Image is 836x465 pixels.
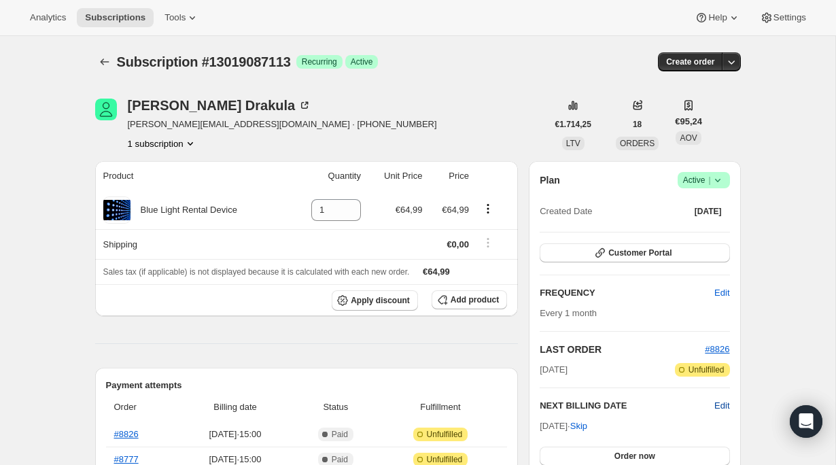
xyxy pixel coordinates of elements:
[351,295,410,306] span: Apply discount
[156,8,207,27] button: Tools
[103,267,410,277] span: Sales tax (if applicable) is not displayed because it is calculated with each new order.
[683,173,725,187] span: Active
[427,429,463,440] span: Unfulfilled
[106,379,508,392] h2: Payment attempts
[181,400,290,414] span: Billing date
[365,161,426,191] th: Unit Price
[423,266,450,277] span: €64,99
[77,8,154,27] button: Subscriptions
[540,308,597,318] span: Every 1 month
[164,12,186,23] span: Tools
[351,56,373,67] span: Active
[540,243,729,262] button: Customer Portal
[477,201,499,216] button: Product actions
[447,239,469,249] span: €0,00
[686,8,748,27] button: Help
[540,343,705,356] h2: LAST ORDER
[30,12,66,23] span: Analytics
[427,454,463,465] span: Unfulfilled
[540,421,587,431] span: [DATE] ·
[540,399,714,413] h2: NEXT BILLING DATE
[695,206,722,217] span: [DATE]
[332,429,348,440] span: Paid
[620,139,655,148] span: ORDERS
[289,161,365,191] th: Quantity
[680,133,697,143] span: AOV
[708,175,710,186] span: |
[114,454,139,464] a: #8777
[790,405,822,438] div: Open Intercom Messenger
[555,119,591,130] span: €1.714,25
[562,415,595,437] button: Skip
[302,56,337,67] span: Recurring
[332,454,348,465] span: Paid
[298,400,374,414] span: Status
[181,428,290,441] span: [DATE] · 15:00
[22,8,74,27] button: Analytics
[95,161,289,191] th: Product
[540,363,568,377] span: [DATE]
[675,115,702,128] span: €95,24
[85,12,145,23] span: Subscriptions
[442,205,469,215] span: €64,99
[752,8,814,27] button: Settings
[633,119,642,130] span: 18
[714,286,729,300] span: Edit
[382,400,500,414] span: Fulfillment
[689,364,725,375] span: Unfulfilled
[608,247,672,258] span: Customer Portal
[540,205,592,218] span: Created Date
[614,451,655,462] span: Order now
[95,52,114,71] button: Subscriptions
[396,205,423,215] span: €64,99
[658,52,722,71] button: Create order
[128,137,197,150] button: Product actions
[666,56,714,67] span: Create order
[451,294,499,305] span: Add product
[625,115,650,134] button: 18
[95,229,289,259] th: Shipping
[426,161,473,191] th: Price
[117,54,291,69] span: Subscription #13019087113
[570,419,587,433] span: Skip
[705,344,729,354] a: #8826
[706,282,737,304] button: Edit
[332,290,418,311] button: Apply discount
[540,173,560,187] h2: Plan
[432,290,507,309] button: Add product
[547,115,599,134] button: €1.714,25
[128,118,437,131] span: [PERSON_NAME][EMAIL_ADDRESS][DOMAIN_NAME] · [PHONE_NUMBER]
[708,12,727,23] span: Help
[773,12,806,23] span: Settings
[705,343,729,356] button: #8826
[540,286,714,300] h2: FREQUENCY
[130,203,237,217] div: Blue Light Rental Device
[95,99,117,120] span: Lorena Drakula
[477,235,499,250] button: Shipping actions
[114,429,139,439] a: #8826
[106,392,177,422] th: Order
[128,99,312,112] div: [PERSON_NAME] Drakula
[686,202,730,221] button: [DATE]
[566,139,580,148] span: LTV
[714,399,729,413] button: Edit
